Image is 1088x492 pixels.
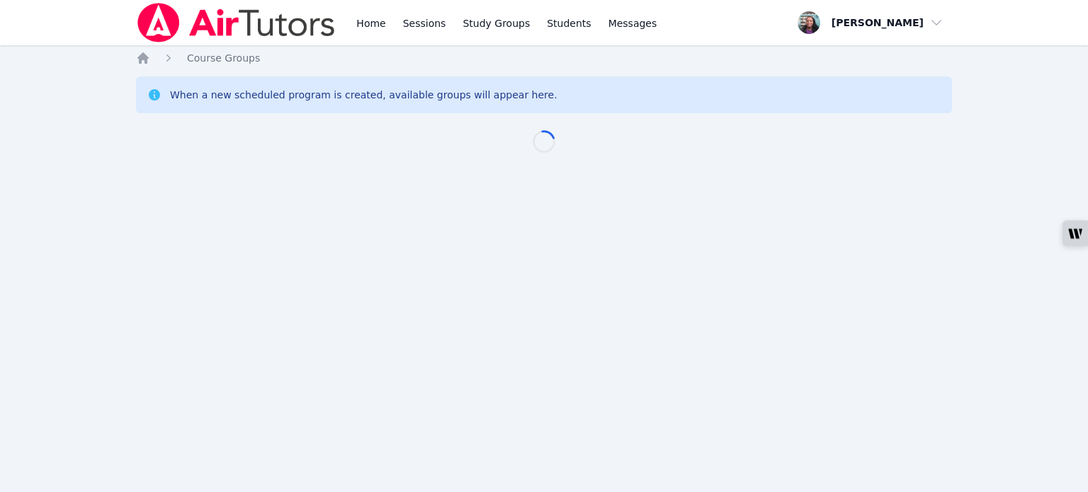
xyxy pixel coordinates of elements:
[136,3,336,42] img: Air Tutors
[187,52,260,64] span: Course Groups
[187,51,260,65] a: Course Groups
[136,51,952,65] nav: Breadcrumb
[170,88,557,102] div: When a new scheduled program is created, available groups will appear here.
[608,16,657,30] span: Messages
